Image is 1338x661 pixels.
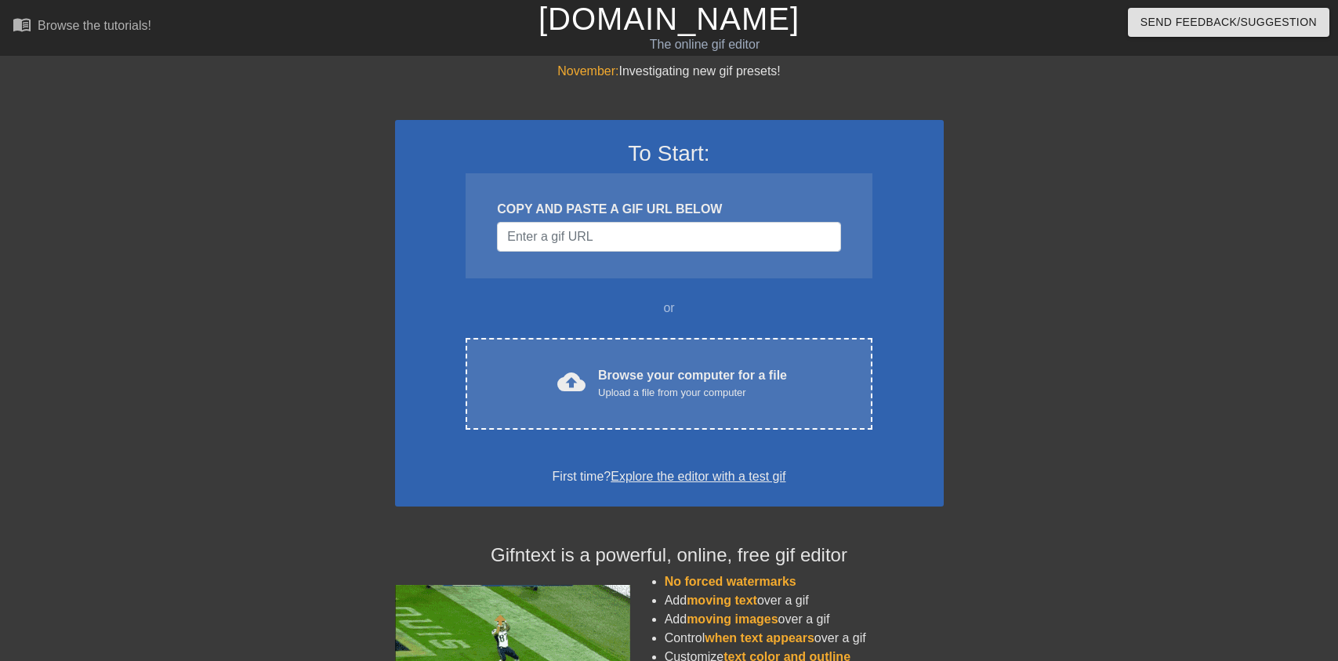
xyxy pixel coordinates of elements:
[497,222,840,252] input: Username
[395,544,944,567] h4: Gifntext is a powerful, online, free gif editor
[13,15,31,34] span: menu_book
[665,575,796,588] span: No forced watermarks
[665,591,944,610] li: Add over a gif
[436,299,903,318] div: or
[611,470,785,483] a: Explore the editor with a test gif
[687,612,778,626] span: moving images
[598,385,787,401] div: Upload a file from your computer
[38,19,151,32] div: Browse the tutorials!
[665,610,944,629] li: Add over a gif
[665,629,944,648] li: Control over a gif
[557,64,618,78] span: November:
[395,62,944,81] div: Investigating new gif presets!
[454,35,955,54] div: The online gif editor
[415,467,923,486] div: First time?
[13,15,151,39] a: Browse the tutorials!
[598,366,787,401] div: Browse your computer for a file
[415,140,923,167] h3: To Start:
[1140,13,1317,32] span: Send Feedback/Suggestion
[1128,8,1329,37] button: Send Feedback/Suggestion
[705,631,814,645] span: when text appears
[687,594,757,607] span: moving text
[557,368,586,396] span: cloud_upload
[497,200,840,219] div: COPY AND PASTE A GIF URL BELOW
[538,2,800,36] a: [DOMAIN_NAME]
